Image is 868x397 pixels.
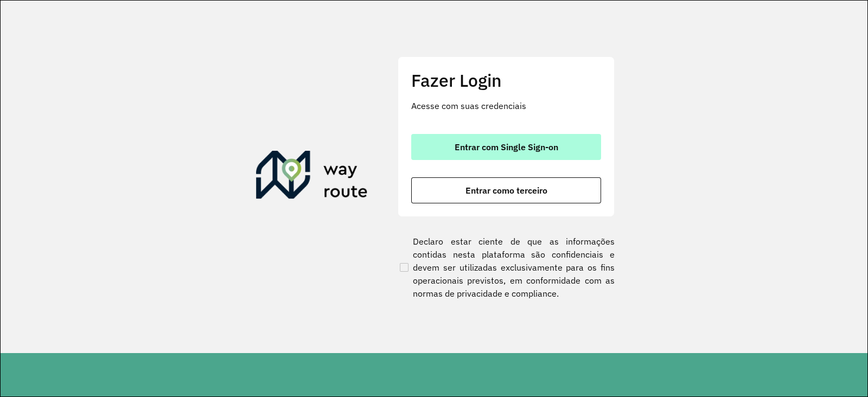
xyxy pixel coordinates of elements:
span: Entrar como terceiro [465,186,547,195]
label: Declaro estar ciente de que as informações contidas nesta plataforma são confidenciais e devem se... [398,235,615,300]
span: Entrar com Single Sign-on [455,143,558,151]
button: button [411,134,601,160]
img: Roteirizador AmbevTech [256,151,368,203]
button: button [411,177,601,203]
p: Acesse com suas credenciais [411,99,601,112]
h2: Fazer Login [411,70,601,91]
